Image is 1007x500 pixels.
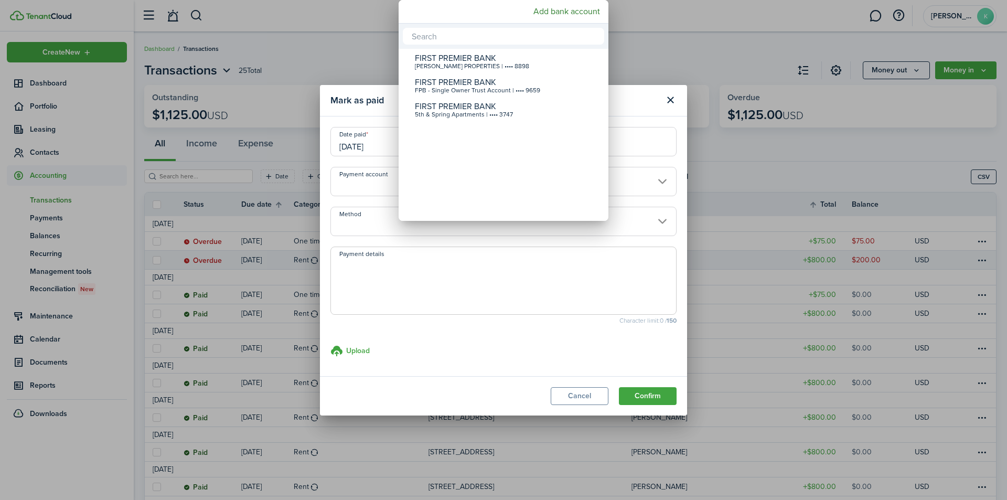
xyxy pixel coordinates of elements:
mbsc-wheel: Payment account [399,49,608,221]
div: [PERSON_NAME] PROPERTIES | •••• 8898 [415,63,601,70]
input: Search [403,28,604,45]
div: FIRST PREMIER BANK [415,54,601,63]
div: FIRST PREMIER BANK [415,102,601,111]
div: 5th & Spring Apartments | •••• 3747 [415,111,601,119]
mbsc-button: Add bank account [529,2,604,21]
div: FPB - Single Owner Trust Account | •••• 9659 [415,87,601,94]
div: FIRST PREMIER BANK [415,78,601,87]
